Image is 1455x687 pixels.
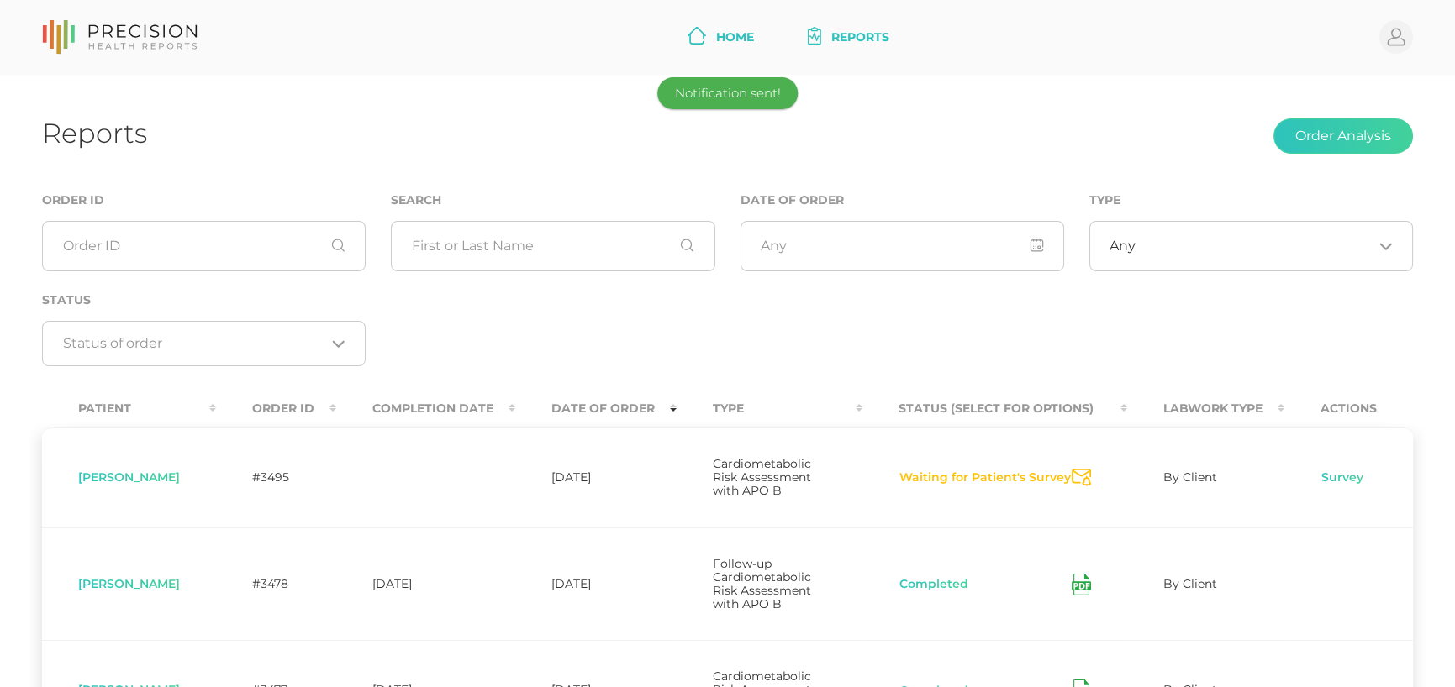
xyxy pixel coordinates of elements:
[42,117,147,149] h1: Reports
[1273,118,1413,154] button: Order Analysis
[1089,221,1413,271] div: Search for option
[42,390,216,427] th: Patient : activate to sort column ascending
[391,193,441,207] label: Search
[1321,469,1364,486] a: Survey
[42,321,366,366] div: Search for option
[741,221,1064,271] input: Any
[1110,238,1136,254] span: Any
[216,527,336,641] td: #3478
[216,427,336,527] td: #3495
[1163,469,1217,485] span: By Client
[78,469,180,485] span: [PERSON_NAME]
[42,193,104,207] label: Order ID
[899,469,1072,486] button: Waiting for Patient's Survey
[741,193,844,207] label: Date of Order
[801,22,896,53] a: Reports
[681,22,761,53] a: Home
[713,556,811,611] span: Follow-up Cardiometabolic Risk Assessment with APO B
[1284,390,1413,427] th: Actions
[336,527,515,641] td: [DATE]
[42,293,91,307] label: Status
[515,427,677,527] td: [DATE]
[899,576,969,593] button: Completed
[1163,576,1217,591] span: By Client
[657,77,799,109] div: Notification sent!
[216,390,336,427] th: Order ID : activate to sort column ascending
[63,335,325,352] input: Search for option
[1072,469,1091,486] svg: Send Notification
[391,221,714,271] input: First or Last Name
[515,390,677,427] th: Date Of Order : activate to sort column ascending
[78,576,180,591] span: [PERSON_NAME]
[1089,193,1120,207] label: Type
[1127,390,1284,427] th: Labwork Type : activate to sort column ascending
[677,390,862,427] th: Type : activate to sort column ascending
[515,527,677,641] td: [DATE]
[336,390,515,427] th: Completion Date : activate to sort column ascending
[42,221,366,271] input: Order ID
[1136,238,1372,254] input: Search for option
[862,390,1127,427] th: Status (Select for Options) : activate to sort column ascending
[713,456,811,498] span: Cardiometabolic Risk Assessment with APO B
